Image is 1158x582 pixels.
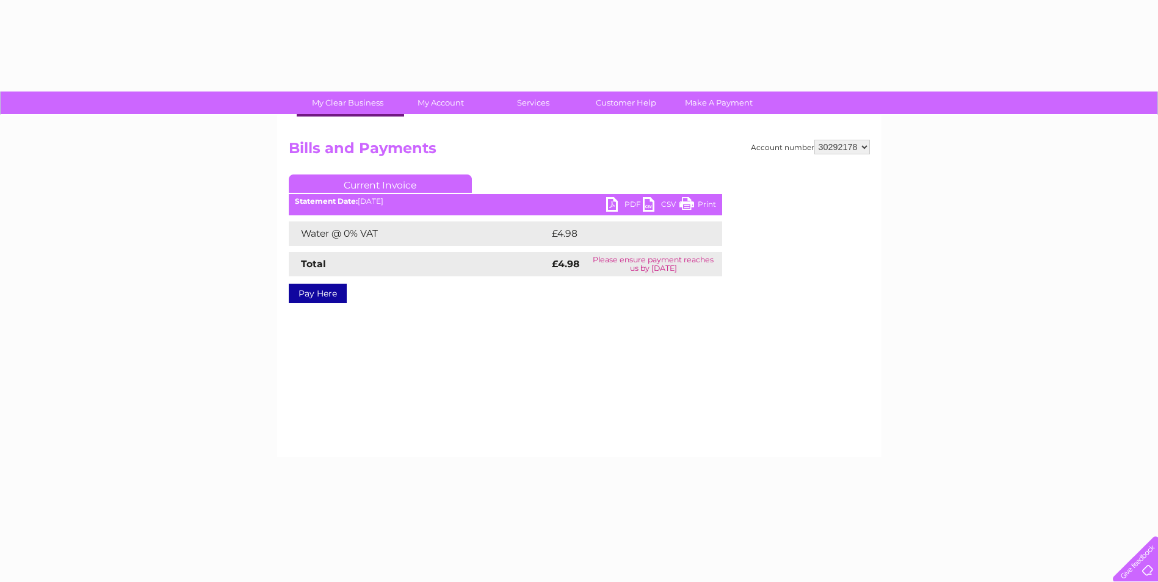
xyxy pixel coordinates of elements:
[289,284,347,303] a: Pay Here
[295,196,358,206] b: Statement Date:
[483,92,584,114] a: Services
[576,92,676,114] a: Customer Help
[606,197,643,215] a: PDF
[643,197,679,215] a: CSV
[668,92,769,114] a: Make A Payment
[301,258,326,270] strong: Total
[289,174,472,193] a: Current Invoice
[390,92,491,114] a: My Account
[297,92,398,114] a: My Clear Business
[585,252,722,276] td: Please ensure payment reaches us by [DATE]
[289,140,870,163] h2: Bills and Payments
[549,221,694,246] td: £4.98
[552,258,579,270] strong: £4.98
[679,197,716,215] a: Print
[289,221,549,246] td: Water @ 0% VAT
[751,140,870,154] div: Account number
[289,197,722,206] div: [DATE]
